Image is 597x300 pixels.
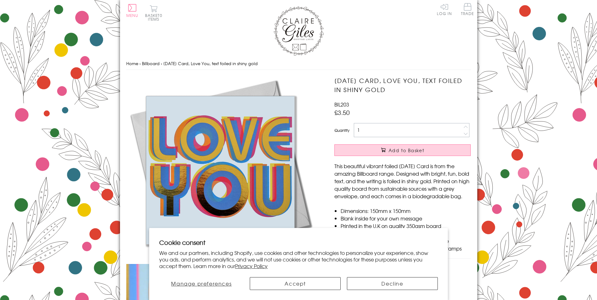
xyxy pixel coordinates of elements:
img: Valentine's Day Card, Love You, text foiled in shiny gold [126,76,314,264]
span: £3.50 [334,108,350,117]
nav: breadcrumbs [126,57,471,70]
li: Printed in the U.K on quality 350gsm board [341,222,471,230]
img: Claire Giles Greetings Cards [274,6,324,56]
button: Manage preferences [159,277,244,290]
a: Home [126,60,138,66]
span: [DATE] Card, Love You, text foiled in shiny gold [163,60,258,66]
li: Blank inside for your own message [341,215,471,222]
button: Decline [347,277,438,290]
h1: [DATE] Card, Love You, text foiled in shiny gold [334,76,471,94]
h2: Cookie consent [159,238,438,247]
a: Trade [461,3,474,17]
span: Add to Basket [389,147,424,153]
button: Accept [250,277,341,290]
p: We and our partners, including Shopify, use cookies and other technologies to personalize your ex... [159,250,438,269]
a: Privacy Policy [235,262,268,270]
span: BIL203 [334,101,349,108]
a: Billboard [142,60,160,66]
a: Log In [437,3,452,15]
li: Dimensions: 150mm x 150mm [341,207,471,215]
span: Manage preferences [171,280,232,287]
p: This beautiful vibrant foiled [DATE] Card is from the amazing Billboard range. Designed with brig... [334,162,471,200]
button: Add to Basket [334,144,471,156]
span: › [139,60,141,66]
span: › [161,60,162,66]
button: Basket0 items [145,5,162,21]
button: Menu [126,4,139,17]
label: Quantity [334,127,349,133]
span: Menu [126,13,139,18]
span: 0 items [148,13,162,22]
span: Trade [461,3,474,15]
